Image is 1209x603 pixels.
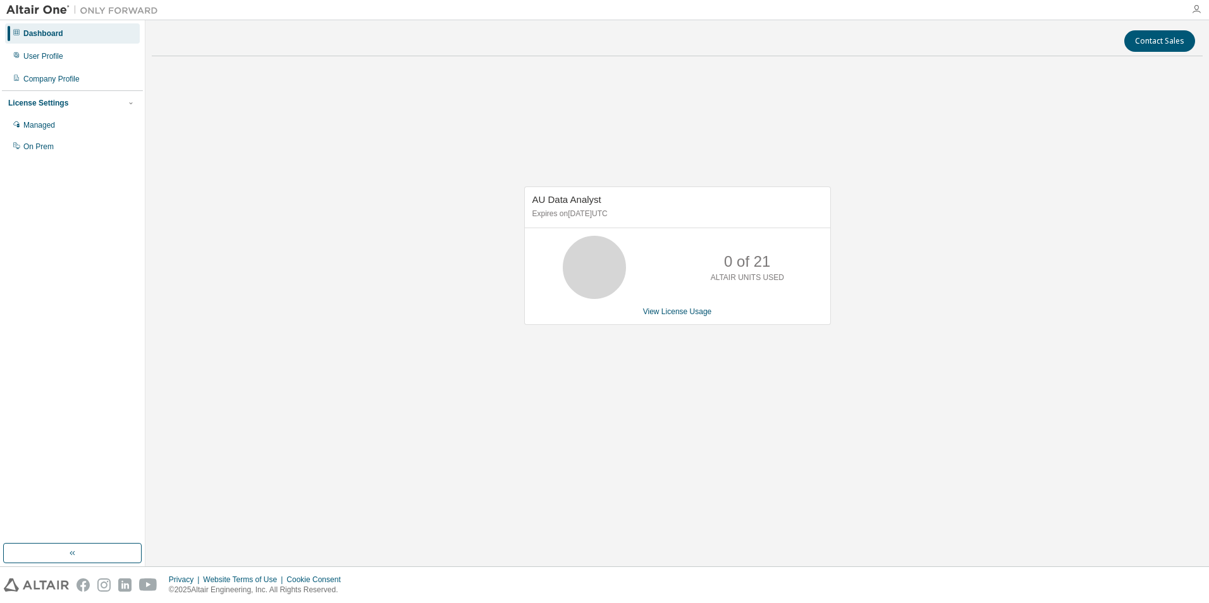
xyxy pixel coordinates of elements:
[6,4,164,16] img: Altair One
[23,28,63,39] div: Dashboard
[724,251,770,272] p: 0 of 21
[23,51,63,61] div: User Profile
[169,585,348,595] p: © 2025 Altair Engineering, Inc. All Rights Reserved.
[23,120,55,130] div: Managed
[4,578,69,592] img: altair_logo.svg
[203,575,286,585] div: Website Terms of Use
[23,142,54,152] div: On Prem
[532,194,601,205] span: AU Data Analyst
[643,307,712,316] a: View License Usage
[711,272,784,283] p: ALTAIR UNITS USED
[118,578,132,592] img: linkedin.svg
[286,575,348,585] div: Cookie Consent
[1124,30,1195,52] button: Contact Sales
[532,209,819,219] p: Expires on [DATE] UTC
[77,578,90,592] img: facebook.svg
[139,578,157,592] img: youtube.svg
[169,575,203,585] div: Privacy
[97,578,111,592] img: instagram.svg
[23,74,80,84] div: Company Profile
[8,98,68,108] div: License Settings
